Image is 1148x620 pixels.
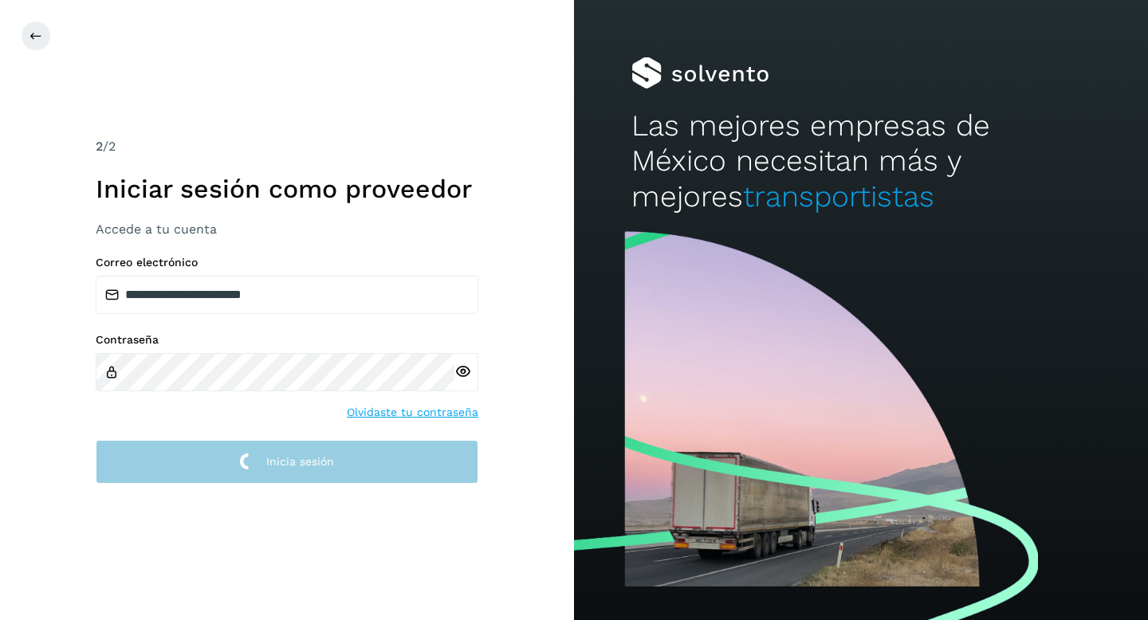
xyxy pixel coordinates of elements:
[743,179,934,214] span: transportistas
[266,456,334,467] span: Inicia sesión
[96,440,478,484] button: Inicia sesión
[96,333,478,347] label: Contraseña
[631,108,1091,214] h2: Las mejores empresas de México necesitan más y mejores
[96,222,478,237] h3: Accede a tu cuenta
[96,137,478,156] div: /2
[96,174,478,204] h1: Iniciar sesión como proveedor
[96,139,103,154] span: 2
[96,256,478,269] label: Correo electrónico
[347,404,478,421] a: Olvidaste tu contraseña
